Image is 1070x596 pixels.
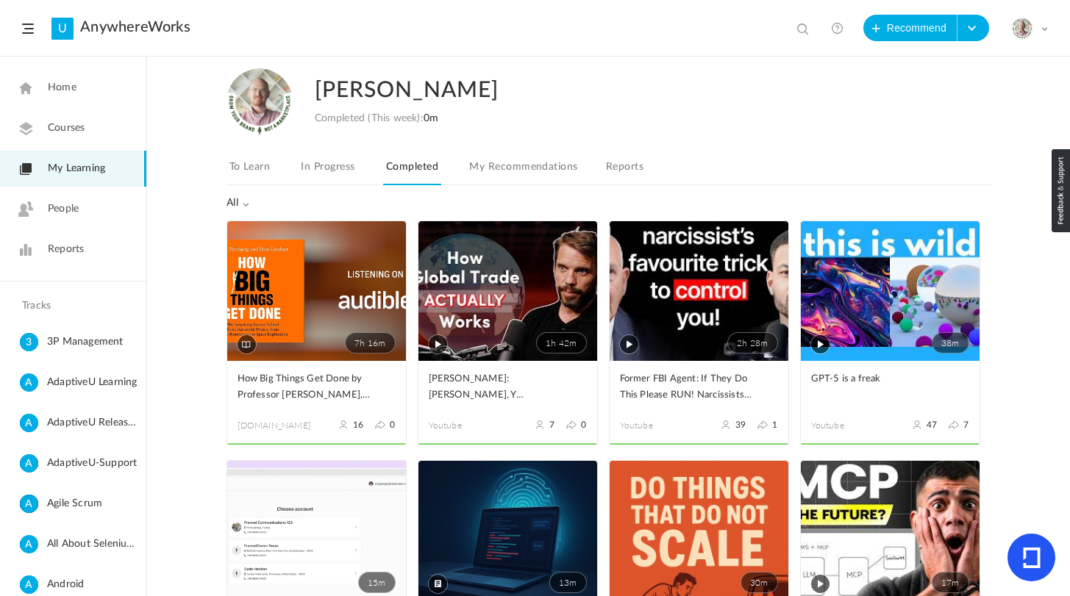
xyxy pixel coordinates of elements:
[48,80,76,96] span: Home
[47,414,140,432] span: AdaptiveU Release Details
[20,454,38,474] cite: A
[772,420,777,430] span: 1
[298,157,357,185] a: In Progress
[238,371,374,403] span: How Big Things Get Done by Professor [PERSON_NAME], [PERSON_NAME] - Audiobook - Audible co uk
[48,242,84,257] span: Reports
[620,371,756,403] span: Former FBI Agent: If They Do This Please RUN! Narcissists Favourite Trick To Control You!
[47,575,140,594] span: Android
[47,333,140,351] span: 3P Management
[1012,18,1032,39] img: julia-s-version-gybnm-profile-picture-frame-2024-template-16.png
[620,371,778,404] a: Former FBI Agent: If They Do This Please RUN! Narcissists Favourite Trick To Control You!
[801,221,980,361] a: 38m
[811,371,947,387] span: GPT-5 is a freak
[20,495,38,514] cite: A
[47,454,140,473] span: AdaptiveU-Support
[227,221,406,361] a: 7h 16m
[549,420,554,430] span: 7
[20,575,38,595] cite: A
[429,419,508,432] span: Youtube
[963,420,969,430] span: 7
[735,420,746,430] span: 39
[227,157,274,185] a: To Learn
[22,300,121,312] h4: Tracks
[863,15,957,41] button: Recommend
[20,535,38,555] cite: A
[429,371,587,404] a: [PERSON_NAME]: [PERSON_NAME], Y Combinator, and the Future of Global Logistics | The Knowledge Pr...
[20,414,38,434] cite: A
[227,68,293,134] img: julia-s-version-gybnm-profile-picture-frame-2024-template-16.png
[383,157,441,185] a: Completed
[315,68,927,112] h2: [PERSON_NAME]
[741,572,778,593] span: 30m
[610,221,788,361] a: 2h 28m
[536,332,586,353] span: 1h 42m
[1052,149,1070,232] img: loop_feedback_btn.png
[345,332,395,353] span: 7h 16m
[238,371,396,404] a: How Big Things Get Done by Professor [PERSON_NAME], [PERSON_NAME] - Audiobook - Audible co uk
[390,420,395,430] span: 0
[47,495,140,513] span: Agile Scrum
[932,572,969,593] span: 17m
[47,373,140,392] span: AdaptiveU Learning
[358,572,396,593] span: 15m
[549,572,587,593] span: 13m
[315,112,439,125] div: Completed (This week):
[620,419,699,432] span: Youtube
[932,332,969,353] span: 38m
[418,221,597,361] a: 1h 42m
[20,333,38,353] cite: 3
[20,373,38,393] cite: A
[51,18,74,40] a: U
[238,419,317,432] span: [DOMAIN_NAME]
[424,113,438,123] span: 0m
[227,197,250,209] span: All
[581,420,586,430] span: 0
[48,201,79,217] span: People
[48,121,85,136] span: Courses
[811,419,891,432] span: Youtube
[727,332,777,353] span: 2h 28m
[353,420,363,430] span: 16
[927,420,937,430] span: 47
[811,371,969,404] a: GPT-5 is a freak
[466,157,580,185] a: My Recommendations
[47,535,140,553] span: All About Selenium Testing
[429,371,565,403] span: [PERSON_NAME]: [PERSON_NAME], Y Combinator, and the Future of Global Logistics | The Knowledge Pr...
[603,157,646,185] a: Reports
[80,18,190,36] a: AnywhereWorks
[48,161,105,176] span: My Learning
